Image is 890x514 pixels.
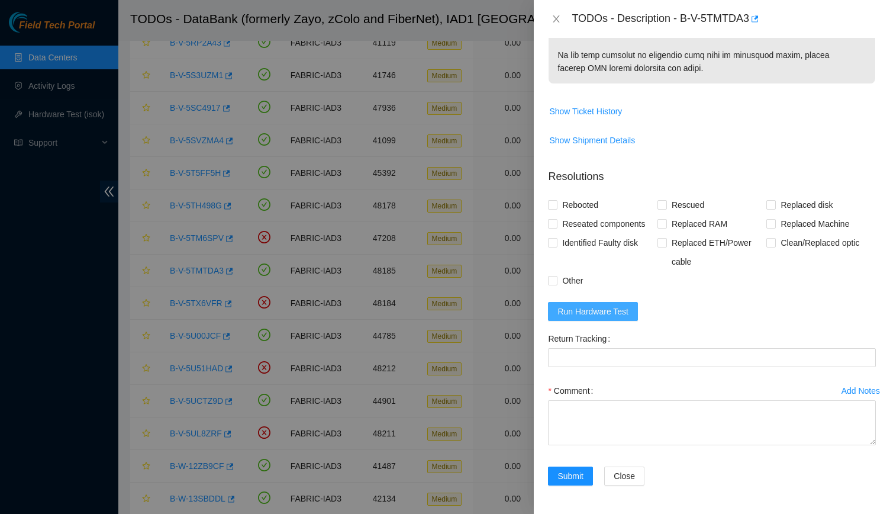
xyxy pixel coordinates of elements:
span: Replaced ETH/Power cable [667,233,767,271]
span: Show Ticket History [549,105,622,118]
span: Replaced RAM [667,214,732,233]
span: close [552,14,561,24]
div: TODOs - Description - B-V-5TMTDA3 [572,9,876,28]
button: Submit [548,467,593,486]
span: Rescued [667,195,709,214]
span: Replaced Machine [776,214,854,233]
button: Run Hardware Test [548,302,638,321]
button: Show Ticket History [549,102,623,121]
p: Resolutions [548,159,876,185]
label: Return Tracking [548,329,615,348]
textarea: Comment [548,400,876,445]
button: Show Shipment Details [549,131,636,150]
button: Close [604,467,644,486]
input: Return Tracking [548,348,876,367]
div: Add Notes [841,387,880,395]
span: Close [614,470,635,483]
span: Replaced disk [776,195,837,214]
label: Comment [548,381,598,400]
span: Rebooted [557,195,603,214]
span: Clean/Replaced optic [776,233,864,252]
button: Add Notes [841,381,881,400]
span: Reseated components [557,214,650,233]
span: Other [557,271,588,290]
span: Show Shipment Details [549,134,635,147]
span: Run Hardware Test [557,305,628,318]
button: Close [548,14,565,25]
span: Submit [557,470,583,483]
span: Identified Faulty disk [557,233,643,252]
